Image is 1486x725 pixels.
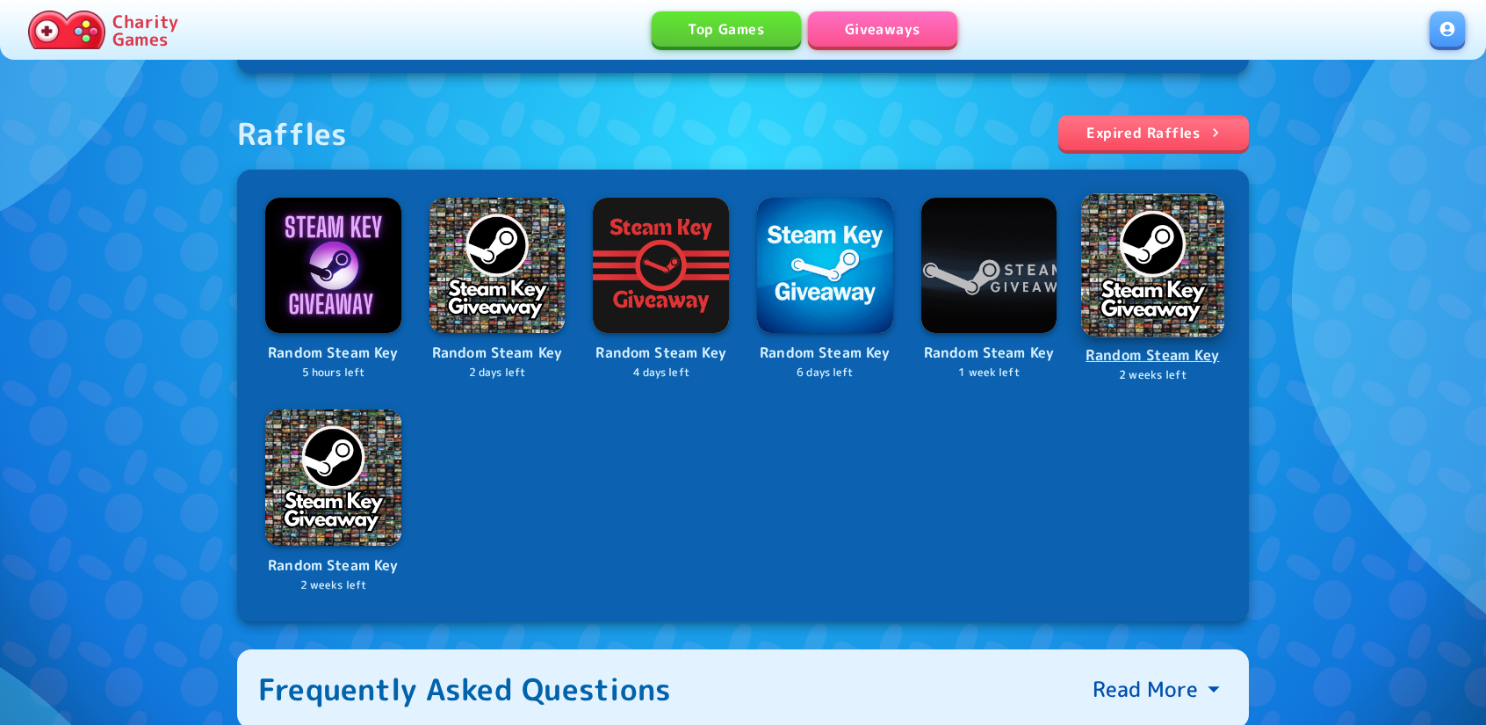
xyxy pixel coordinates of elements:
p: 6 days left [757,365,893,381]
img: Logo [757,198,893,334]
div: Frequently Asked Questions [258,671,672,707]
a: LogoRandom Steam Key2 weeks left [1083,195,1223,384]
img: Charity.Games [28,11,105,49]
a: LogoRandom Steam Key6 days left [757,198,893,381]
a: Expired Raffles [1058,115,1249,150]
a: LogoRandom Steam Key2 weeks left [265,410,401,593]
img: Logo [265,410,401,546]
p: Random Steam Key [265,342,401,365]
a: LogoRandom Steam Key4 days left [593,198,729,381]
p: Random Steam Key [593,342,729,365]
img: Logo [265,198,401,334]
p: 2 days left [429,365,566,381]
a: Giveaways [808,11,957,47]
p: 5 hours left [265,365,401,381]
img: Logo [921,198,1057,334]
a: Top Games [652,11,801,47]
p: Random Steam Key [921,342,1057,365]
a: Charity Games [21,7,185,53]
p: Charity Games [112,12,178,47]
p: Random Steam Key [265,555,401,577]
p: 1 week left [921,365,1057,381]
a: LogoRandom Steam Key5 hours left [265,198,401,381]
p: Random Steam Key [429,342,566,365]
img: Logo [429,198,566,334]
a: LogoRandom Steam Key1 week left [921,198,1057,381]
img: Logo [1081,193,1224,337]
div: Raffles [237,115,348,152]
p: 4 days left [593,365,729,381]
p: Read More [1093,675,1198,703]
p: 2 weeks left [1083,366,1223,383]
a: LogoRandom Steam Key2 days left [429,198,566,381]
p: Random Steam Key [1083,344,1223,367]
p: 2 weeks left [265,577,401,594]
p: Random Steam Key [757,342,893,365]
img: Logo [593,198,729,334]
